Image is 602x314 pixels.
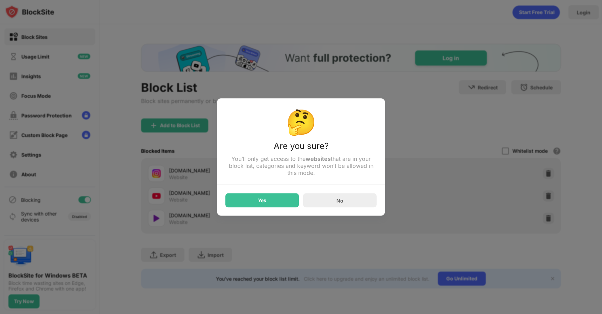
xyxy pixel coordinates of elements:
[306,155,331,162] strong: websites
[225,155,377,176] div: You’ll only get access to the that are in your block list, categories and keyword won’t be allowe...
[225,107,377,137] div: 🤔
[225,141,377,155] div: Are you sure?
[258,198,266,203] div: Yes
[336,197,343,203] div: No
